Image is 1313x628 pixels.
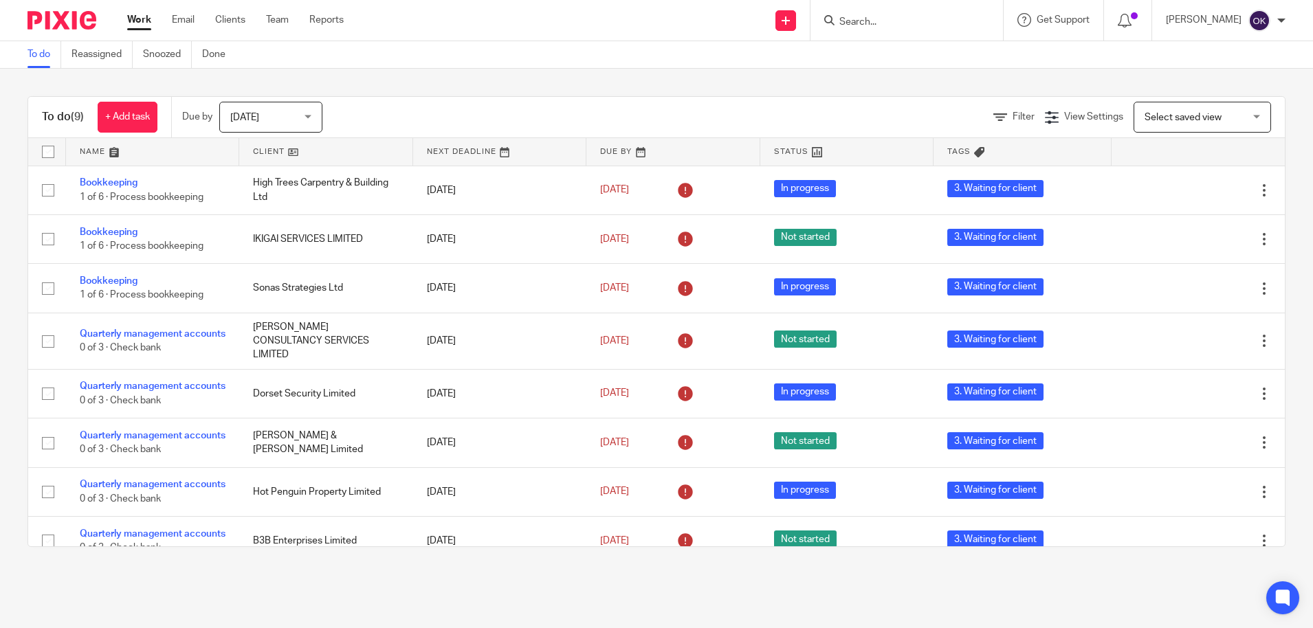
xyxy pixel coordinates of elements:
[42,110,84,124] h1: To do
[947,530,1044,548] span: 3. Waiting for client
[80,276,137,286] a: Bookkeeping
[600,487,629,497] span: [DATE]
[80,445,161,454] span: 0 of 3 · Check bank
[80,192,203,202] span: 1 of 6 · Process bookkeeping
[1166,13,1242,27] p: [PERSON_NAME]
[27,11,96,30] img: Pixie
[413,467,586,516] td: [DATE]
[1037,15,1090,25] span: Get Support
[80,529,225,539] a: Quarterly management accounts
[80,494,161,504] span: 0 of 3 · Check bank
[172,13,195,27] a: Email
[1064,112,1123,122] span: View Settings
[80,543,161,552] span: 0 of 3 · Check bank
[80,291,203,300] span: 1 of 6 · Process bookkeeping
[600,283,629,293] span: [DATE]
[98,102,157,133] a: + Add task
[774,278,836,295] span: In progress
[215,13,245,27] a: Clients
[80,396,161,405] span: 0 of 3 · Check bank
[947,148,971,155] span: Tags
[947,278,1044,295] span: 3. Waiting for client
[266,13,289,27] a: Team
[947,383,1044,401] span: 3. Waiting for client
[947,330,1044,348] span: 3. Waiting for client
[239,313,412,369] td: [PERSON_NAME] CONSULTANCY SERVICES LIMITED
[600,438,629,447] span: [DATE]
[80,480,225,489] a: Quarterly management accounts
[239,418,412,467] td: [PERSON_NAME] & [PERSON_NAME] Limited
[774,383,836,401] span: In progress
[413,264,586,313] td: [DATE]
[239,264,412,313] td: Sonas Strategies Ltd
[239,467,412,516] td: Hot Penguin Property Limited
[71,41,133,68] a: Reassigned
[1145,113,1222,122] span: Select saved view
[71,111,84,122] span: (9)
[774,482,836,499] span: In progress
[239,369,412,418] td: Dorset Security Limited
[230,113,259,122] span: [DATE]
[413,313,586,369] td: [DATE]
[774,530,837,548] span: Not started
[80,329,225,339] a: Quarterly management accounts
[80,227,137,237] a: Bookkeeping
[1013,112,1035,122] span: Filter
[600,336,629,346] span: [DATE]
[947,432,1044,449] span: 3. Waiting for client
[600,389,629,399] span: [DATE]
[413,214,586,263] td: [DATE]
[127,13,151,27] a: Work
[239,516,412,565] td: B3B Enterprises Limited
[413,369,586,418] td: [DATE]
[80,178,137,188] a: Bookkeeping
[1248,10,1270,32] img: svg%3E
[239,214,412,263] td: IKIGAI SERVICES LIMITED
[600,234,629,244] span: [DATE]
[838,16,962,29] input: Search
[202,41,236,68] a: Done
[182,110,212,124] p: Due by
[80,381,225,391] a: Quarterly management accounts
[600,186,629,195] span: [DATE]
[774,229,837,246] span: Not started
[774,330,837,348] span: Not started
[947,229,1044,246] span: 3. Waiting for client
[143,41,192,68] a: Snoozed
[309,13,344,27] a: Reports
[774,432,837,449] span: Not started
[80,343,161,352] span: 0 of 3 · Check bank
[413,418,586,467] td: [DATE]
[947,180,1044,197] span: 3. Waiting for client
[80,431,225,440] a: Quarterly management accounts
[239,166,412,214] td: High Trees Carpentry & Building Ltd
[947,482,1044,499] span: 3. Waiting for client
[600,536,629,546] span: [DATE]
[27,41,61,68] a: To do
[80,241,203,251] span: 1 of 6 · Process bookkeeping
[774,180,836,197] span: In progress
[413,516,586,565] td: [DATE]
[413,166,586,214] td: [DATE]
